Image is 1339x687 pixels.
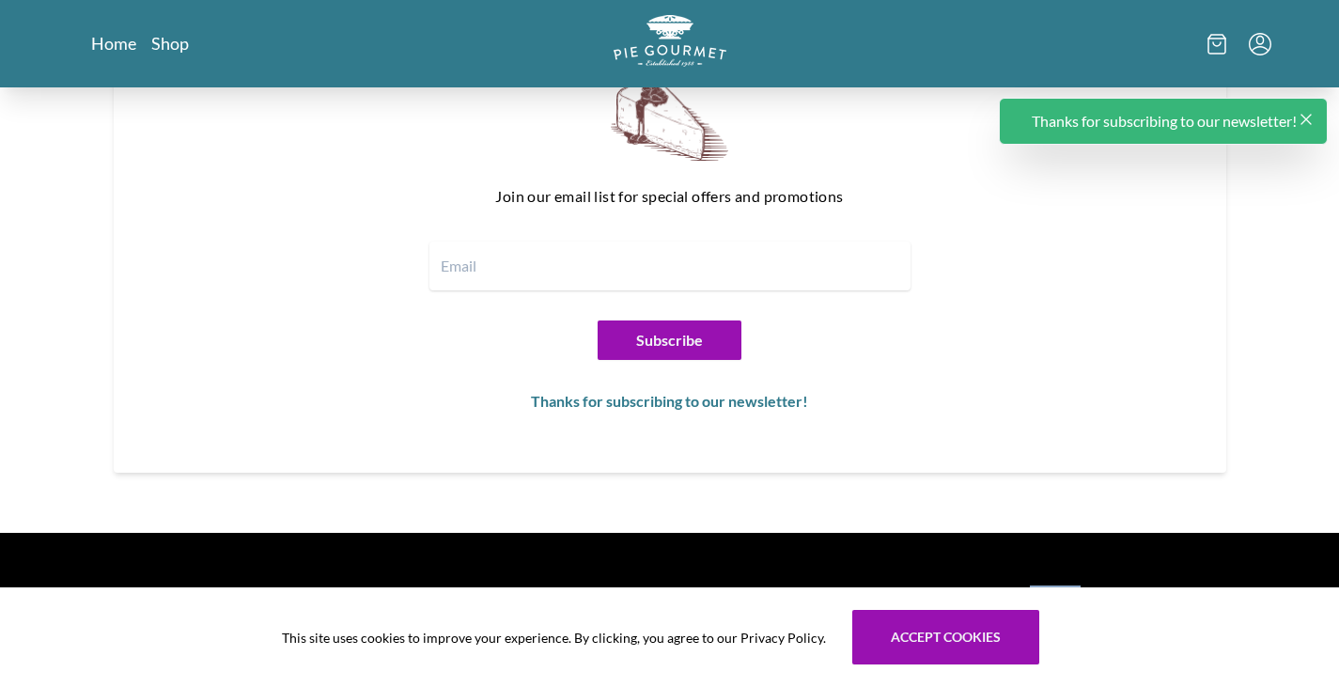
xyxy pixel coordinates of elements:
[99,586,470,614] h1: Connect with us
[174,390,1166,413] h1: Thanks for subscribing to our newsletter!
[429,242,911,290] input: Email
[870,586,1241,614] h1: Hours
[1297,110,1316,129] button: Close panel
[852,610,1039,664] button: Accept cookies
[189,181,1151,211] p: Join our email list for special offers and promotions
[1032,110,1297,133] h1: Thanks for subscribing to our newsletter!
[282,628,826,648] span: This site uses cookies to improve your experience. By clicking, you agree to our Privacy Policy.
[91,32,136,55] a: Home
[614,15,726,72] a: Logo
[614,15,726,67] img: logo
[151,32,189,55] a: Shop
[598,320,741,360] button: Subscribe
[1249,33,1271,55] button: Menu
[611,76,728,161] img: newsletter
[484,586,855,614] h1: Location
